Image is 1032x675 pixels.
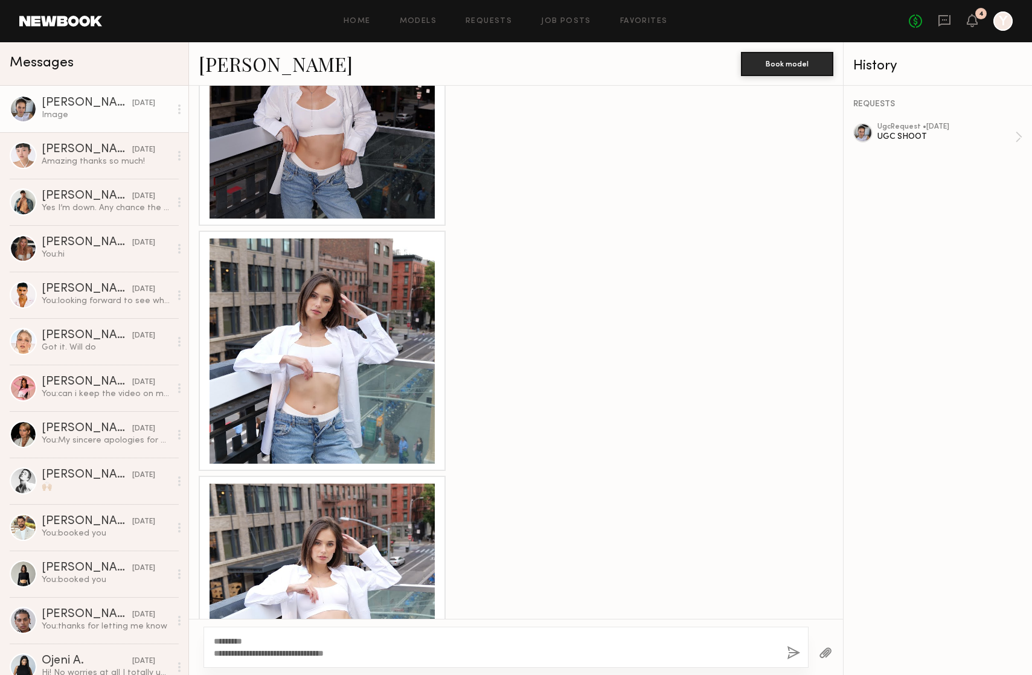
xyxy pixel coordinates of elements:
[42,528,170,539] div: You: booked you
[877,131,1015,142] div: UGC SHOOT
[132,377,155,388] div: [DATE]
[877,123,1022,151] a: ugcRequest •[DATE]UGC SHOOT
[42,283,132,295] div: [PERSON_NAME]
[400,18,437,25] a: Models
[42,621,170,632] div: You: thanks for letting me know
[132,284,155,295] div: [DATE]
[42,342,170,353] div: Got it. Will do
[42,469,132,481] div: [PERSON_NAME]
[132,609,155,621] div: [DATE]
[877,123,1015,131] div: ugc Request • [DATE]
[620,18,668,25] a: Favorites
[344,18,371,25] a: Home
[741,52,833,76] button: Book model
[42,435,170,446] div: You: My sincere apologies for my outrageously late response! Would you still like to work together?
[42,562,132,574] div: [PERSON_NAME]
[42,295,170,307] div: You: looking forward to see what you creates
[42,376,132,388] div: [PERSON_NAME]
[42,481,170,493] div: 🙌🏼
[42,388,170,400] div: You: can i keep the video on my iinstagram feed though ?
[42,237,132,249] div: [PERSON_NAME]
[42,97,132,109] div: [PERSON_NAME]
[42,144,132,156] div: [PERSON_NAME]
[466,18,512,25] a: Requests
[42,156,170,167] div: Amazing thanks so much!
[132,656,155,667] div: [DATE]
[199,51,353,77] a: [PERSON_NAME]
[42,423,132,435] div: [PERSON_NAME]
[741,58,833,68] a: Book model
[42,109,170,121] div: Image
[132,98,155,109] div: [DATE]
[853,59,1022,73] div: History
[993,11,1013,31] a: Y
[979,11,984,18] div: 4
[132,516,155,528] div: [DATE]
[132,423,155,435] div: [DATE]
[42,516,132,528] div: [PERSON_NAME]
[132,144,155,156] div: [DATE]
[132,237,155,249] div: [DATE]
[132,563,155,574] div: [DATE]
[42,609,132,621] div: [PERSON_NAME]
[42,574,170,586] div: You: booked you
[42,249,170,260] div: You: hi
[132,330,155,342] div: [DATE]
[132,470,155,481] div: [DATE]
[853,100,1022,109] div: REQUESTS
[42,202,170,214] div: Yes I’m down. Any chance the pay could be $250? That’s my rate for UCG/modeling products
[10,56,74,70] span: Messages
[132,191,155,202] div: [DATE]
[541,18,591,25] a: Job Posts
[42,190,132,202] div: [PERSON_NAME]
[42,330,132,342] div: [PERSON_NAME]
[42,655,132,667] div: Ojeni A.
